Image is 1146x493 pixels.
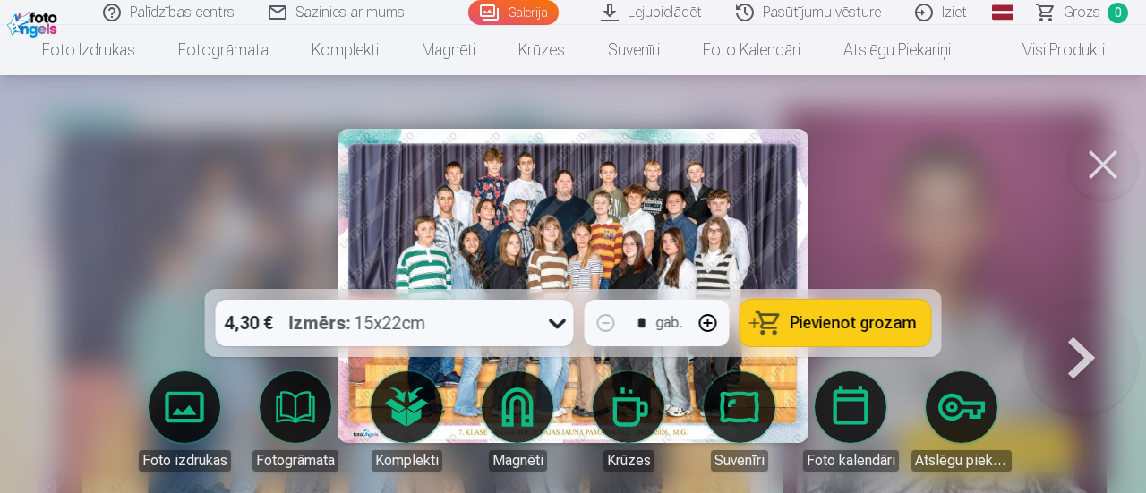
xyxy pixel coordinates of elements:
[800,371,901,472] a: Foto kalendāri
[139,450,231,472] div: Foto izdrukas
[740,300,931,346] button: Pievienot grozam
[372,450,442,472] div: Komplekti
[803,450,899,472] div: Foto kalendāri
[289,310,351,336] strong: Izmērs :
[656,312,683,334] div: gab.
[356,371,457,472] a: Komplekti
[252,450,338,472] div: Fotogrāmata
[216,300,282,346] div: 4,30 €
[586,25,681,75] a: Suvenīri
[711,450,768,472] div: Suvenīri
[1108,3,1128,23] span: 0
[791,315,917,331] span: Pievienot grozam
[21,25,157,75] a: Foto izdrukas
[290,25,400,75] a: Komplekti
[578,371,679,472] a: Krūzes
[245,371,346,472] a: Fotogrāmata
[689,371,790,472] a: Suvenīri
[467,371,568,472] a: Magnēti
[289,300,426,346] div: 15x22cm
[134,371,235,472] a: Foto izdrukas
[681,25,822,75] a: Foto kalendāri
[497,25,586,75] a: Krūzes
[400,25,497,75] a: Magnēti
[911,371,1012,472] a: Atslēgu piekariņi
[7,7,62,38] img: /fa1
[1064,2,1100,23] span: Grozs
[822,25,972,75] a: Atslēgu piekariņi
[157,25,290,75] a: Fotogrāmata
[603,450,654,472] div: Krūzes
[489,450,547,472] div: Magnēti
[972,25,1126,75] a: Visi produkti
[911,450,1012,472] div: Atslēgu piekariņi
